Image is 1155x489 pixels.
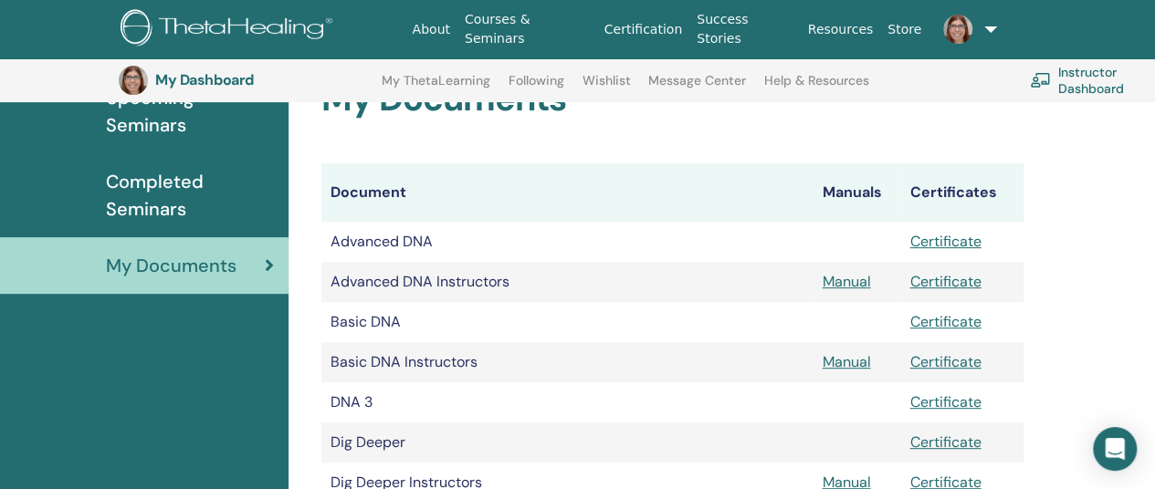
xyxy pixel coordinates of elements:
img: default.jpg [119,66,148,95]
a: Certificate [909,392,981,411]
a: Certificate [909,232,981,251]
img: chalkboard-teacher.svg [1030,72,1051,88]
a: Manual [822,352,870,371]
a: Certification [597,13,689,47]
img: logo.png [121,9,339,50]
th: Manuals [813,163,900,222]
a: Message Center [648,73,746,102]
a: Store [880,13,929,47]
a: Certificate [909,272,981,291]
a: Help & Resources [764,73,869,102]
th: Certificates [900,163,1024,222]
h3: My Dashboard [155,71,338,88]
td: Advanced DNA [321,222,813,262]
a: My ThetaLearning [382,73,490,102]
span: Completed Seminars [106,168,274,223]
th: Document [321,163,813,222]
span: My Documents [106,252,236,279]
a: Manual [822,272,870,291]
a: Certificate [909,352,981,371]
a: About [405,13,457,47]
a: Courses & Seminars [457,3,597,56]
a: Following [509,73,564,102]
h2: My Documents [321,78,1024,120]
img: default.jpg [943,15,972,44]
td: Basic DNA [321,302,813,342]
a: Success Stories [689,3,800,56]
a: Wishlist [583,73,631,102]
td: DNA 3 [321,382,813,422]
a: Certificate [909,432,981,452]
div: Open Intercom Messenger [1093,427,1137,471]
span: Upcoming Seminars [106,84,274,139]
a: Resources [801,13,881,47]
a: Certificate [909,312,981,331]
td: Basic DNA Instructors [321,342,813,382]
td: Dig Deeper [321,422,813,463]
td: Advanced DNA Instructors [321,262,813,302]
